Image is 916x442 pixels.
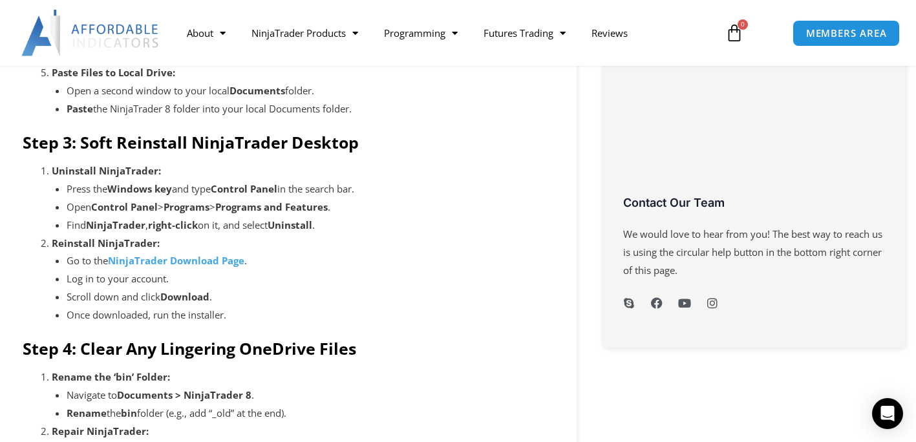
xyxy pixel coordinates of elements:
a: NinjaTrader Download Page [108,254,244,267]
a: NinjaTrader Products [239,18,371,48]
li: Log in to your account. [67,270,555,288]
li: the folder (e.g., add “_old” at the end). [67,405,555,423]
strong: Uninstall NinjaTrader: [52,164,161,177]
strong: NinjaTrader [86,218,145,231]
a: 0 [706,14,763,52]
strong: Reinstall NinjaTrader: [52,237,160,249]
li: Scroll down and click . [67,288,555,306]
strong: Rename [67,406,107,419]
strong: Repair NinjaTrader: [52,425,149,437]
strong: Programs and Features [215,200,328,213]
p: We would love to hear from you! The best way to reach us is using the circular help button in the... [623,226,886,280]
strong: bin [121,406,137,419]
a: Reviews [579,18,641,48]
strong: Documents [229,84,285,97]
li: Find , on it, and select . [67,216,555,235]
li: Navigate to . [67,386,555,405]
a: Futures Trading [471,18,579,48]
nav: Menu [174,18,714,48]
a: MEMBERS AREA [793,20,900,47]
strong: Download [160,290,209,303]
strong: Rename the ‘bin’ Folder: [52,370,170,383]
li: Press the and type in the search bar. [67,180,555,198]
li: Open > > . [67,198,555,216]
strong: Control Panel [91,200,158,213]
li: the NinjaTrader 8 folder into your local Documents folder. [67,100,555,118]
strong: Windows key [107,182,172,195]
img: LogoAI | Affordable Indicators – NinjaTrader [21,10,160,56]
strong: Step 4: Clear Any Lingering OneDrive Files [23,337,356,359]
li: Open a second window to your local folder. [67,82,555,100]
span: 0 [738,19,748,30]
h3: Contact Our Team [623,195,886,210]
strong: Programs [164,200,209,213]
a: Programming [371,18,471,48]
strong: Paste Files to Local Drive: [52,66,175,79]
div: Open Intercom Messenger [872,398,903,429]
strong: right-click [148,218,198,231]
li: Go to the . [67,252,555,270]
span: MEMBERS AREA [806,28,887,38]
strong: Documents > NinjaTrader 8 [117,388,251,401]
strong: Step 3: Soft Reinstall NinjaTrader Desktop [23,131,359,153]
strong: Control Panel [211,182,277,195]
a: About [174,18,239,48]
strong: Paste [67,102,93,115]
strong: Uninstall [268,218,312,231]
li: Once downloaded, run the installer. [67,306,555,324]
